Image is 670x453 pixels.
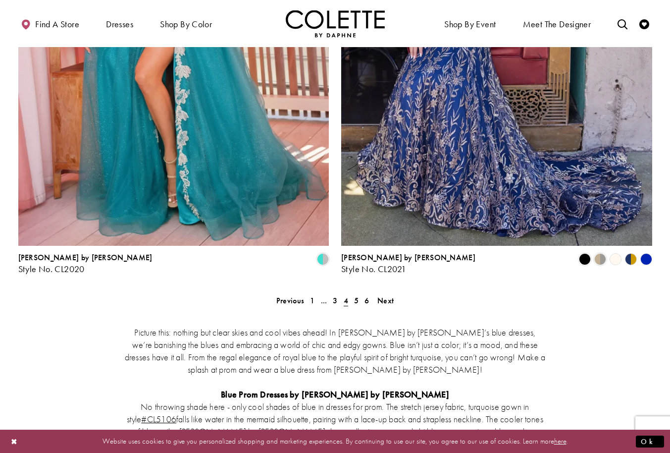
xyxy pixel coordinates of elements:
button: Submit Dialog [636,435,664,448]
a: Visit Home Page [286,10,385,37]
button: Close Dialog [6,433,23,450]
i: Royal Blue [640,253,652,265]
span: Shop by color [160,19,212,29]
a: Toggle search [615,10,630,37]
strong: Blue Prom Dresses by [PERSON_NAME] by [PERSON_NAME] [221,389,449,400]
div: Colette by Daphne Style No. CL2021 [341,253,475,274]
i: Turquoise/Silver [317,253,329,265]
a: Find a store [18,10,82,37]
span: Shop By Event [444,19,496,29]
i: Gold/Pewter [594,253,606,265]
a: Meet the designer [520,10,594,37]
span: Current page [341,293,351,308]
i: Diamond White [610,253,621,265]
i: Black [579,253,591,265]
a: 5 [351,293,361,308]
a: here [554,436,567,446]
a: 3 [330,293,340,308]
a: Next Page [374,293,397,308]
div: Colette by Daphne Style No. CL2020 [18,253,153,274]
span: Style No. CL2021 [341,263,406,275]
i: Navy/Gold [625,253,637,265]
span: Dresses [103,10,136,37]
a: 1 [307,293,317,308]
a: ... [318,293,330,308]
span: [PERSON_NAME] by [PERSON_NAME] [18,252,153,263]
span: Meet the designer [523,19,591,29]
span: 3 [333,295,337,306]
span: Find a store [35,19,79,29]
span: 4 [344,295,348,306]
a: Opens in new tab [141,413,176,425]
span: Next [377,295,394,306]
a: Check Wishlist [637,10,652,37]
span: Style No. CL2020 [18,263,85,275]
span: 6 [364,295,369,306]
span: ... [321,295,327,306]
a: 6 [361,293,372,308]
span: 5 [354,295,359,306]
span: [PERSON_NAME] by [PERSON_NAME] [341,252,475,263]
span: Shop By Event [442,10,498,37]
a: Prev Page [273,293,307,308]
span: Previous [276,295,304,306]
span: Dresses [106,19,133,29]
p: Picture this: nothing but clear skies and cool vibes ahead! In [PERSON_NAME] by [PERSON_NAME]’s b... [125,326,546,376]
span: Shop by color [157,10,214,37]
img: Colette by Daphne [286,10,385,37]
span: 1 [310,295,314,306]
p: Website uses cookies to give you personalized shopping and marketing experiences. By continuing t... [71,435,599,448]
